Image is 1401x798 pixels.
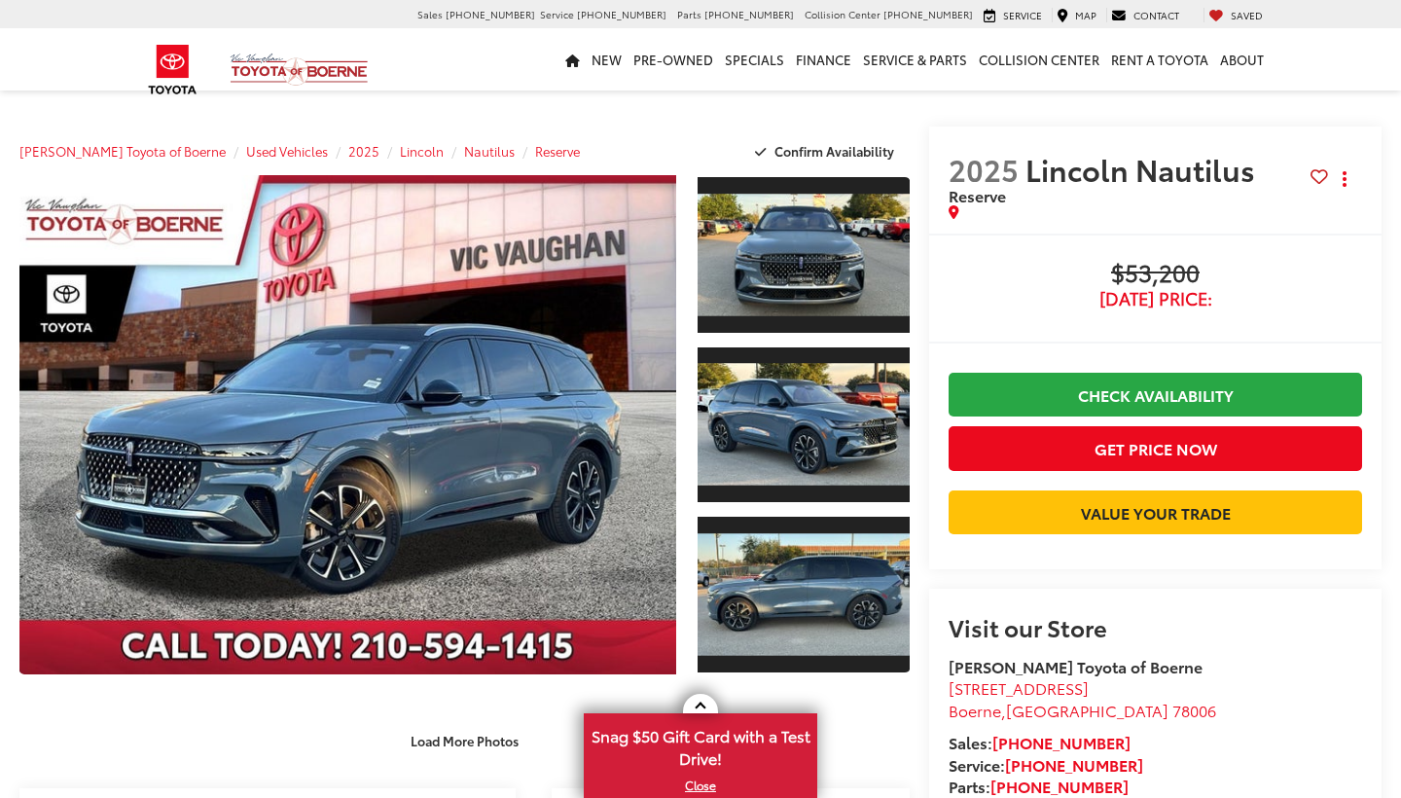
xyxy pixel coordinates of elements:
[13,173,682,675] img: 2025 Lincoln Nautilus Reserve
[136,38,209,101] img: Toyota
[577,7,666,21] span: [PHONE_NUMBER]
[1172,699,1216,721] span: 78006
[774,142,894,160] span: Confirm Availability
[973,28,1105,91] a: Collision Center
[949,148,1019,190] span: 2025
[698,345,910,505] a: Expand Photo 2
[1343,171,1347,187] span: dropdown dots
[949,775,1129,797] strong: Parts:
[990,775,1129,797] a: [PHONE_NUMBER]
[559,28,586,91] a: Home
[949,676,1089,699] span: [STREET_ADDRESS]
[949,289,1362,308] span: [DATE] Price:
[949,699,1216,721] span: ,
[805,7,880,21] span: Collision Center
[857,28,973,91] a: Service & Parts: Opens in a new tab
[704,7,794,21] span: [PHONE_NUMBER]
[696,533,913,656] img: 2025 Lincoln Nautilus Reserve
[949,731,1131,753] strong: Sales:
[949,676,1216,721] a: [STREET_ADDRESS] Boerne,[GEOGRAPHIC_DATA] 78006
[1231,8,1263,22] span: Saved
[417,7,443,21] span: Sales
[949,426,1362,470] button: Get Price Now
[1105,28,1214,91] a: Rent a Toyota
[949,373,1362,417] a: Check Availability
[883,7,973,21] span: [PHONE_NUMBER]
[1003,8,1042,22] span: Service
[790,28,857,91] a: Finance
[1214,28,1270,91] a: About
[949,260,1362,289] span: $53,200
[464,142,515,160] a: Nautilus
[586,28,628,91] a: New
[1328,162,1362,196] button: Actions
[1005,753,1143,776] a: [PHONE_NUMBER]
[1052,8,1101,23] a: Map
[397,724,532,758] button: Load More Photos
[696,194,913,316] img: 2025 Lincoln Nautilus Reserve
[540,7,574,21] span: Service
[698,175,910,335] a: Expand Photo 1
[535,142,580,160] a: Reserve
[698,515,910,674] a: Expand Photo 3
[677,7,701,21] span: Parts
[1203,8,1268,23] a: My Saved Vehicles
[719,28,790,91] a: Specials
[400,142,444,160] a: Lincoln
[992,731,1131,753] a: [PHONE_NUMBER]
[949,184,1006,206] span: Reserve
[949,753,1143,776] strong: Service:
[696,364,913,487] img: 2025 Lincoln Nautilus Reserve
[1075,8,1096,22] span: Map
[1133,8,1179,22] span: Contact
[949,614,1362,639] h2: Visit our Store
[949,490,1362,534] a: Value Your Trade
[19,142,226,160] a: [PERSON_NAME] Toyota of Boerne
[1106,8,1184,23] a: Contact
[19,175,676,674] a: Expand Photo 0
[744,134,911,168] button: Confirm Availability
[1006,699,1168,721] span: [GEOGRAPHIC_DATA]
[628,28,719,91] a: Pre-Owned
[586,715,815,775] span: Snag $50 Gift Card with a Test Drive!
[979,8,1047,23] a: Service
[949,699,1001,721] span: Boerne
[246,142,328,160] a: Used Vehicles
[446,7,535,21] span: [PHONE_NUMBER]
[230,53,369,87] img: Vic Vaughan Toyota of Boerne
[1025,148,1262,190] span: Lincoln Nautilus
[348,142,379,160] a: 2025
[949,655,1203,677] strong: [PERSON_NAME] Toyota of Boerne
